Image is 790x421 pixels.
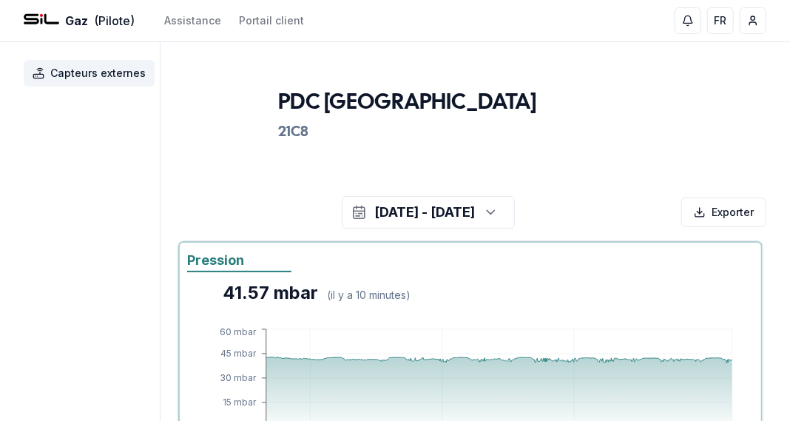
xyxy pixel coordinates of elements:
[239,13,304,28] a: Portail client
[175,60,263,178] img: unit Image
[24,12,135,30] a: Gaz(Pilote)
[94,12,135,30] span: (Pilote)
[278,90,536,116] h1: PDC [GEOGRAPHIC_DATA]
[220,326,257,337] tspan: 60 mbar
[278,122,681,143] h3: 21C8
[164,13,221,28] a: Assistance
[187,250,291,272] div: Pression
[220,372,257,383] tspan: 30 mbar
[223,281,318,305] div: 41.57 mbar
[681,198,766,227] div: Exporter
[65,12,88,30] span: Gaz
[375,202,476,223] div: [DATE] - [DATE]
[24,3,59,38] img: SIL - Gaz Logo
[327,288,411,303] div: ( il y a 10 minutes )
[24,60,161,87] a: Capteurs externes
[50,66,146,81] span: Capteurs externes
[220,348,257,359] tspan: 45 mbar
[223,397,257,408] tspan: 15 mbar
[715,13,727,28] span: FR
[681,196,766,229] button: Exporter
[342,196,515,229] button: [DATE] - [DATE]
[707,7,734,34] button: FR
